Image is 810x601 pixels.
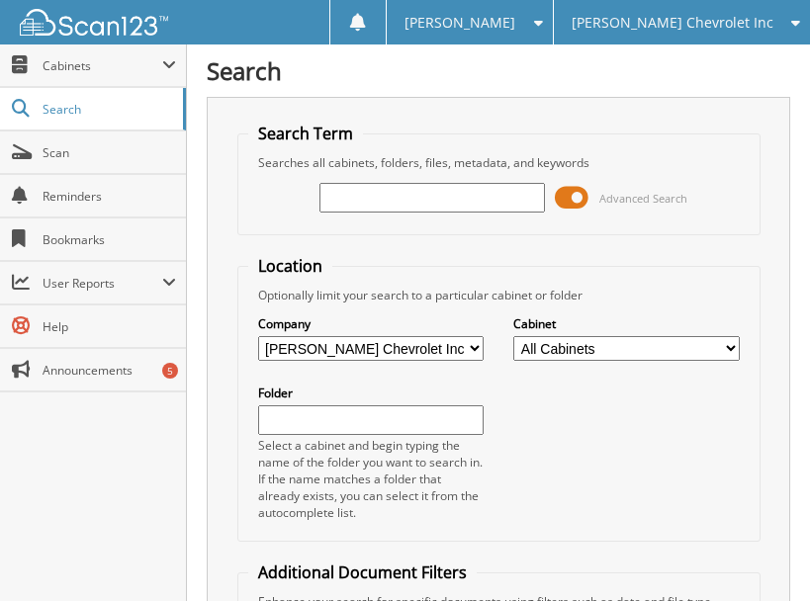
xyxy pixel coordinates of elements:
[248,255,332,277] legend: Location
[258,385,484,401] label: Folder
[43,188,176,205] span: Reminders
[43,57,162,74] span: Cabinets
[248,154,750,171] div: Searches all cabinets, folders, files, metadata, and keywords
[405,17,515,29] span: [PERSON_NAME]
[258,437,484,521] div: Select a cabinet and begin typing the name of the folder you want to search in. If the name match...
[572,17,773,29] span: [PERSON_NAME] Chevrolet Inc
[43,362,176,379] span: Announcements
[513,315,739,332] label: Cabinet
[43,144,176,161] span: Scan
[248,561,477,583] legend: Additional Document Filters
[43,101,173,118] span: Search
[43,231,176,248] span: Bookmarks
[258,315,484,332] label: Company
[43,318,176,335] span: Help
[43,275,162,292] span: User Reports
[207,54,790,87] h1: Search
[248,123,363,144] legend: Search Term
[162,363,178,379] div: 5
[20,9,168,36] img: scan123-logo-white.svg
[248,287,750,303] div: Optionally limit your search to a particular cabinet or folder
[599,191,687,206] span: Advanced Search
